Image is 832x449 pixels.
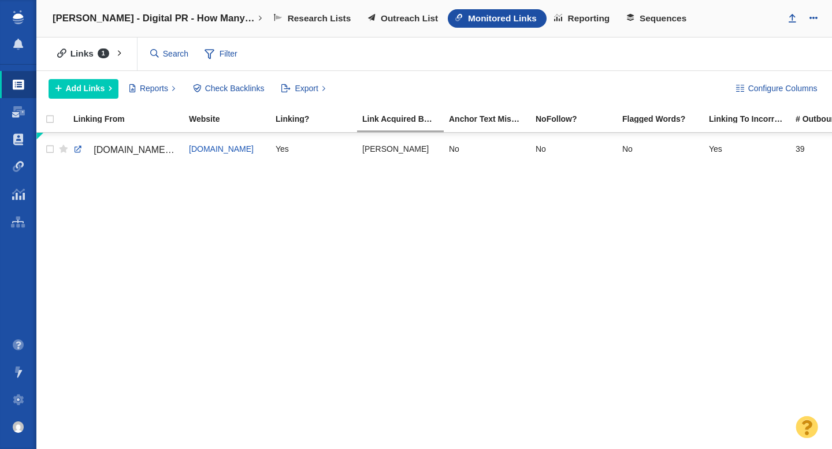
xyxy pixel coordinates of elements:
div: Linking From [73,115,188,123]
td: Taylor Tomita [357,133,444,166]
div: Anchor text found on the page does not match the anchor text entered into BuzzStream [449,115,534,123]
div: Flagged Words? [622,115,708,123]
a: Monitored Links [448,9,547,28]
span: [PERSON_NAME] [362,144,429,154]
div: No [449,137,525,162]
span: Sequences [640,13,686,24]
div: Website [189,115,274,123]
button: Check Backlinks [186,79,271,99]
a: [DOMAIN_NAME][URL][US_STATE][US_STATE] [73,140,179,160]
img: 8a21b1a12a7554901d364e890baed237 [13,421,24,433]
span: Export [295,83,318,95]
a: Outreach List [361,9,448,28]
span: Add Links [66,83,105,95]
a: Linking To Incorrect? [709,115,794,125]
div: No [536,137,612,162]
a: [DOMAIN_NAME] [189,144,254,154]
input: Search [146,44,194,64]
a: Linking From [73,115,188,125]
span: Outreach List [381,13,438,24]
h4: [PERSON_NAME] - Digital PR - How Many Years Will It Take To Retire in Your State? [53,13,255,24]
div: No [622,137,699,162]
span: Check Backlinks [205,83,265,95]
a: Link Acquired By [362,115,448,125]
a: Sequences [619,9,696,28]
span: Filter [198,43,244,65]
a: Reporting [547,9,619,28]
span: Reports [140,83,168,95]
a: Research Lists [266,9,361,28]
button: Export [275,79,332,99]
span: Reporting [568,13,610,24]
a: Anchor Text Mismatch? [449,115,534,125]
div: Linking? [276,115,361,123]
span: Research Lists [288,13,351,24]
span: Monitored Links [468,13,537,24]
button: Configure Columns [729,79,824,99]
div: Linking To Incorrect? [709,115,794,123]
a: Flagged Words? [622,115,708,125]
button: Reports [122,79,182,99]
a: NoFollow? [536,115,621,125]
button: Add Links [49,79,118,99]
img: buzzstream_logo_iconsimple.png [13,10,23,24]
a: Linking? [276,115,361,125]
a: Website [189,115,274,125]
div: Yes [276,137,352,162]
div: NoFollow? [536,115,621,123]
span: [DOMAIN_NAME][URL][US_STATE][US_STATE] [94,145,294,155]
div: Link Acquired By [362,115,448,123]
div: Yes [709,137,785,162]
span: Configure Columns [748,83,818,95]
